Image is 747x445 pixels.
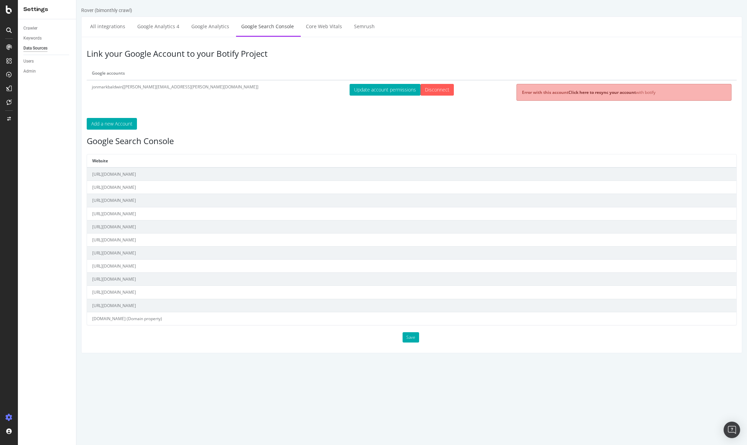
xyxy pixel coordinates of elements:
[5,7,56,14] div: Rover (bimonthly crawl)
[11,207,660,220] td: [URL][DOMAIN_NAME]
[344,84,377,96] input: Disconnect
[10,67,268,80] th: Google accounts
[10,137,660,145] h3: Google Search Console
[23,25,38,32] div: Crawler
[11,260,660,273] td: [URL][DOMAIN_NAME]
[23,58,34,65] div: Users
[23,6,71,13] div: Settings
[11,273,660,286] td: [URL][DOMAIN_NAME]
[56,17,108,36] a: Google Analytics 4
[440,84,655,101] div: with botify
[10,80,268,111] td: jonmarkbaldwin[[PERSON_NAME][EMAIL_ADDRESS][PERSON_NAME][DOMAIN_NAME]]
[724,422,740,438] div: Open Intercom Messenger
[326,332,343,343] button: Save
[11,220,660,233] td: [URL][DOMAIN_NAME]
[11,154,660,167] th: Website
[11,312,660,325] td: [DOMAIN_NAME] (Domain property)
[160,17,223,36] a: Google Search Console
[10,49,660,58] h3: Link your Google Account to your Botify Project
[10,118,61,130] button: Add a new Account
[11,286,660,299] td: [URL][DOMAIN_NAME]
[273,84,344,96] button: Update account permissions
[11,299,660,312] td: [URL][DOMAIN_NAME]
[11,247,660,260] td: [URL][DOMAIN_NAME]
[23,35,42,42] div: Keywords
[492,89,559,95] a: Click here to resync your account
[23,45,71,52] a: Data Sources
[23,68,36,75] div: Admin
[23,45,47,52] div: Data Sources
[446,89,492,95] strong: Error with this account
[23,35,71,42] a: Keywords
[11,194,660,207] td: [URL][DOMAIN_NAME]
[110,17,158,36] a: Google Analytics
[23,58,71,65] a: Users
[9,17,54,36] a: All integrations
[273,17,303,36] a: Semrush
[11,233,660,246] td: [URL][DOMAIN_NAME]
[224,17,271,36] a: Core Web Vitals
[11,167,660,181] td: [URL][DOMAIN_NAME]
[11,181,660,194] td: [URL][DOMAIN_NAME]
[23,68,71,75] a: Admin
[23,25,71,32] a: Crawler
